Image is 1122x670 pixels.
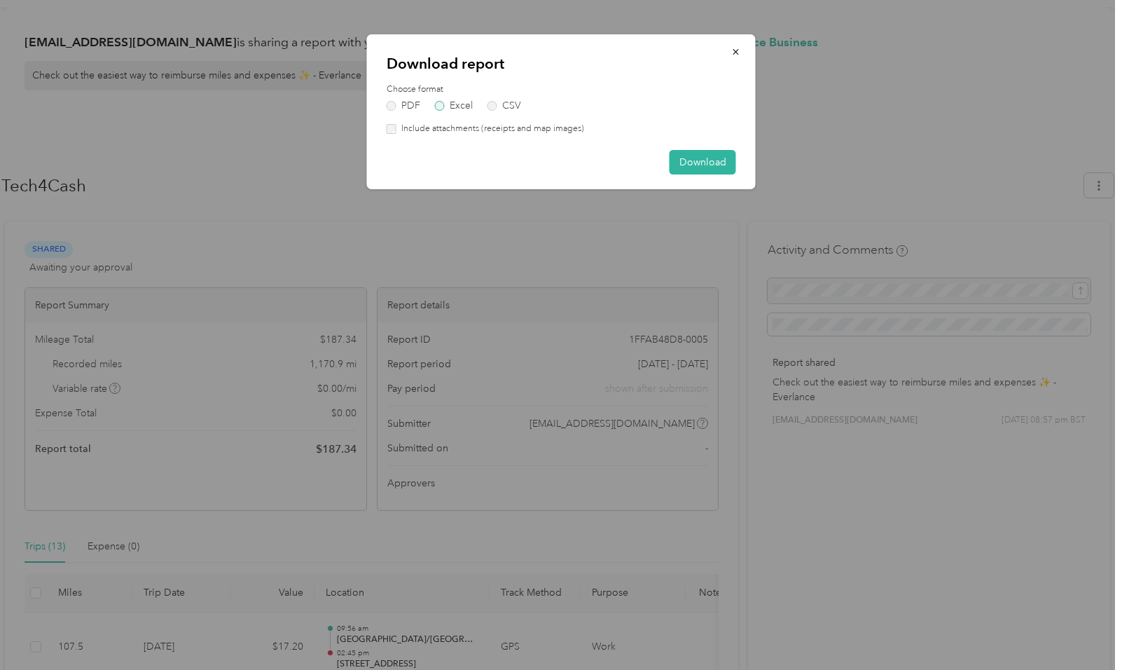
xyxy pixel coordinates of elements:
label: Choose format [387,83,736,96]
p: Download report [387,54,736,74]
label: Excel [435,101,473,111]
label: Include attachments (receipts and map images) [396,123,584,135]
button: Download [670,150,736,175]
label: CSV [487,101,521,111]
label: PDF [387,101,420,111]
